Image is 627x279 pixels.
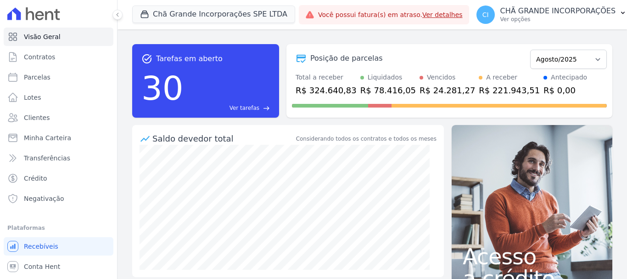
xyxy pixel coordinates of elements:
[24,242,58,251] span: Recebíveis
[4,88,113,107] a: Lotes
[7,222,110,233] div: Plataformas
[500,16,616,23] p: Ver opções
[427,73,455,82] div: Vencidos
[132,6,295,23] button: Chã Grande Incorporações SPE LTDA
[24,73,50,82] span: Parcelas
[24,194,64,203] span: Negativação
[4,189,113,208] a: Negativação
[152,132,294,145] div: Saldo devedor total
[310,53,383,64] div: Posição de parcelas
[24,32,61,41] span: Visão Geral
[24,262,60,271] span: Conta Hent
[4,68,113,86] a: Parcelas
[420,84,475,97] div: R$ 24.281,27
[24,93,41,102] span: Lotes
[296,73,357,82] div: Total a receber
[156,53,223,64] span: Tarefas em aberto
[551,73,587,82] div: Antecipado
[187,104,270,112] a: Ver tarefas east
[263,105,270,112] span: east
[24,52,55,62] span: Contratos
[24,133,71,142] span: Minha Carteira
[141,64,184,112] div: 30
[4,237,113,256] a: Recebíveis
[24,154,70,163] span: Transferências
[24,113,50,122] span: Clientes
[141,53,152,64] span: task_alt
[4,169,113,188] a: Crédito
[296,84,357,97] div: R$ 324.640,83
[486,73,517,82] div: A receber
[4,108,113,127] a: Clientes
[4,48,113,66] a: Contratos
[230,104,259,112] span: Ver tarefas
[296,135,437,143] div: Considerando todos os contratos e todos os meses
[4,129,113,147] a: Minha Carteira
[4,28,113,46] a: Visão Geral
[543,84,587,97] div: R$ 0,00
[479,84,540,97] div: R$ 221.943,51
[482,11,489,18] span: CI
[360,84,416,97] div: R$ 78.416,05
[24,174,47,183] span: Crédito
[4,149,113,167] a: Transferências
[463,245,601,268] span: Acesso
[368,73,403,82] div: Liquidados
[422,11,463,18] a: Ver detalhes
[4,257,113,276] a: Conta Hent
[318,10,463,20] span: Você possui fatura(s) em atraso.
[500,6,616,16] p: CHÃ GRANDE INCORPORAÇÕES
